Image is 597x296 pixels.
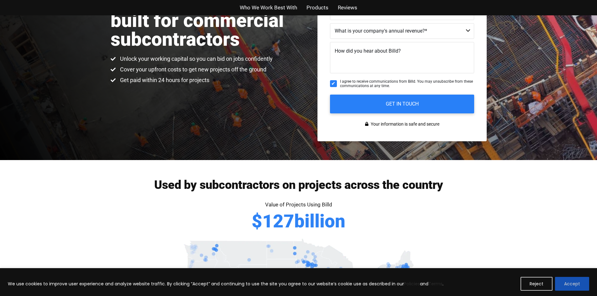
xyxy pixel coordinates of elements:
[369,120,439,129] span: Your information is safe and secure
[428,281,443,287] a: Terms
[555,277,589,291] button: Accept
[294,212,345,230] span: billion
[252,212,262,230] span: $
[8,280,443,288] p: We use cookies to improve user experience and analyze website traffic. By clicking “Accept” and c...
[521,277,552,291] button: Reject
[111,179,487,191] h2: Used by subcontractors on projects across the country
[118,66,266,73] span: Cover your upfront costs to get new projects off the ground
[118,76,209,84] span: Get paid within 24 hours for projects
[338,3,357,12] a: Reviews
[240,3,297,12] a: Who We Work Best With
[335,48,401,54] span: How did you hear about Billd?
[330,95,474,113] input: GET IN TOUCH
[340,79,474,88] span: I agree to receive communications from Billd. You may unsubscribe from these communications at an...
[262,212,294,230] span: 127
[404,281,420,287] a: Policies
[265,201,332,208] span: Value of Projects Using Billd
[306,3,328,12] a: Products
[330,80,337,87] input: I agree to receive communications from Billd. You may unsubscribe from these communications at an...
[118,55,273,63] span: Unlock your working capital so you can bid on jobs confidently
